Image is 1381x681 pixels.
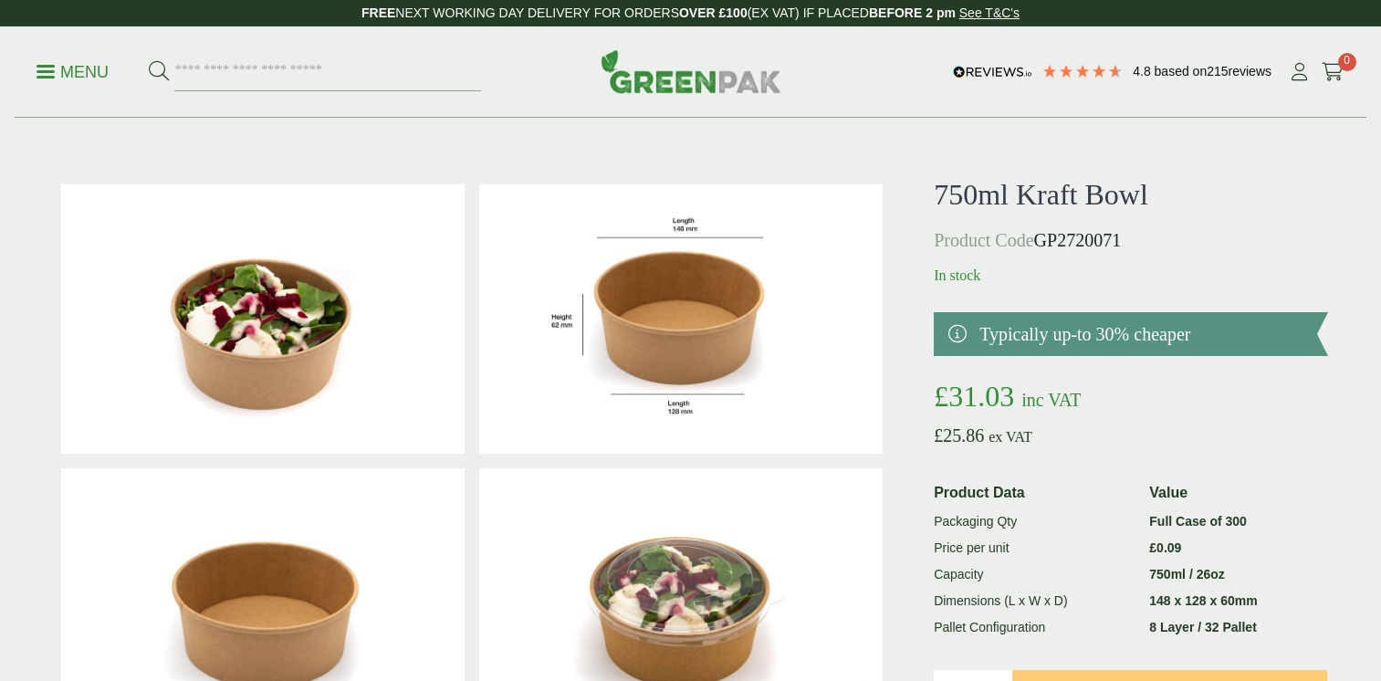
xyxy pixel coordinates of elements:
span: 215 [1207,64,1228,79]
img: REVIEWS.io [953,66,1032,79]
h1: 750ml Kraft Bowl [934,177,1327,212]
td: Pallet Configuration [926,614,1142,641]
a: 0 [1322,58,1344,86]
td: Capacity [926,561,1142,588]
span: Based on [1155,64,1208,79]
bdi: 0.09 [1149,540,1181,555]
div: 4.79 Stars [1041,63,1124,79]
a: See T&C's [959,5,1020,20]
strong: 148 x 128 x 60mm [1149,593,1257,608]
strong: OVER £100 [679,5,748,20]
span: 4.8 [1133,64,1154,79]
p: GP2720071 [934,226,1327,254]
strong: FREE [361,5,395,20]
td: Price per unit [926,535,1142,561]
span: inc VAT [1021,390,1081,410]
p: In stock [934,265,1327,287]
img: GreenPak Supplies [601,49,781,93]
i: My Account [1288,63,1311,81]
span: ex VAT [989,429,1032,445]
span: 0 [1338,53,1356,71]
strong: 8 Layer / 32 Pallet [1149,620,1257,634]
th: Value [1142,478,1320,508]
strong: BEFORE 2 pm [869,5,956,20]
img: Kraft Bowl 750ml With Goats Cheese Salad Open [61,184,465,454]
bdi: 25.86 [934,425,984,445]
p: Menu [37,61,109,83]
bdi: 31.03 [934,380,1014,413]
img: KraftBowl_750 [479,184,883,454]
td: Dimensions (L x W x D) [926,588,1142,614]
td: Packaging Qty [926,508,1142,536]
span: Product Code [934,230,1033,250]
strong: Full Case of 300 [1149,514,1247,529]
i: Cart [1322,63,1344,81]
span: £ [934,425,943,445]
span: £ [934,380,948,413]
strong: 750ml / 26oz [1149,567,1225,581]
a: Menu [37,61,109,79]
span: reviews [1229,64,1271,79]
th: Product Data [926,478,1142,508]
span: £ [1149,540,1156,555]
